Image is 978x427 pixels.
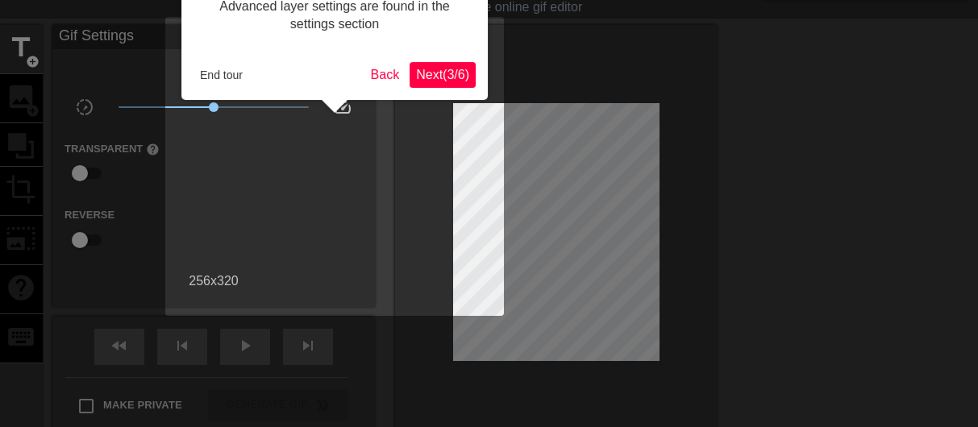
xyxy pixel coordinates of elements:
[52,272,375,291] div: 256 x 320
[194,63,249,87] button: End tour
[146,143,160,156] span: help
[298,336,318,355] span: skip_next
[235,336,255,355] span: play_arrow
[364,62,406,88] button: Back
[173,336,192,355] span: skip_previous
[6,32,36,63] span: title
[410,62,476,88] button: Next
[52,25,375,49] div: Gif Settings
[103,397,182,413] span: Make Private
[416,68,469,81] span: Next ( 3 / 6 )
[65,141,160,157] label: Transparent
[26,55,40,68] span: add_circle
[75,97,94,117] span: slow_motion_video
[110,336,129,355] span: fast_rewind
[65,207,114,223] label: Reverse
